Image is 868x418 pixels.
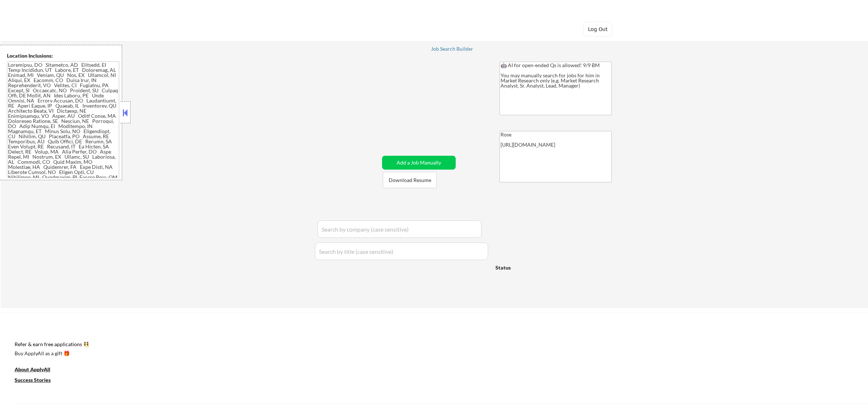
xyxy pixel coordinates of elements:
[318,220,482,238] input: Search by company (case sensitive)
[15,342,606,349] a: Refer & earn free applications 👯‍♀️
[15,351,87,356] div: Buy ApplyAll as a gift 🎁
[15,349,87,359] a: Buy ApplyAll as a gift 🎁
[382,156,456,170] button: Add a Job Manually
[7,52,119,59] div: Location Inclusions:
[315,243,488,260] input: Search by title (case sensitive)
[15,365,61,375] a: About ApplyAll
[583,22,612,36] button: Log Out
[15,377,51,383] u: Success Stories
[431,46,474,51] div: Job Search Builder
[431,46,474,53] a: Job Search Builder
[495,261,558,274] div: Status
[15,376,61,385] a: Success Stories
[15,366,50,372] u: About ApplyAll
[383,172,437,188] button: Download Resume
